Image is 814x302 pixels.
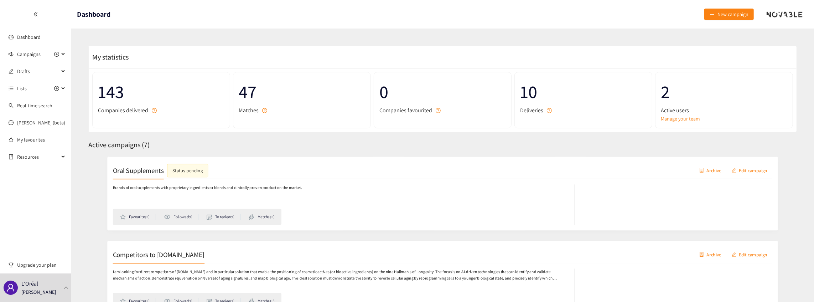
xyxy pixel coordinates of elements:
[239,78,365,106] span: 47
[21,288,56,296] p: [PERSON_NAME]
[94,184,294,191] p: Brands of oral supplements with proprietary ingredients or blends and clinically proven product o...
[520,106,543,115] span: Deliveries
[33,12,38,17] span: double-left
[748,167,753,172] span: edit
[9,262,14,267] span: trophy
[89,52,129,62] span: My statistics
[94,248,191,258] h2: Competitors to [DOMAIN_NAME]
[379,78,506,106] span: 0
[98,106,148,115] span: Companies delivered
[708,247,742,259] button: containerArchive
[379,106,432,115] span: Companies favourited
[704,9,754,20] button: plusNew campaign
[6,283,15,292] span: user
[17,150,59,164] span: Resources
[94,164,148,174] h2: Oral Supplements
[17,119,65,126] a: [PERSON_NAME] (beta)
[157,165,190,173] div: Status pending
[238,215,265,221] li: Matches: 0
[17,102,52,109] a: Real-time search
[239,106,259,115] span: Matches
[9,86,14,91] span: unordered-list
[152,108,157,113] span: question-circle
[17,47,41,61] span: Campaigns
[742,163,791,175] button: editEdit campaign
[54,86,59,91] span: plus-circle
[661,78,787,106] span: 2
[742,247,791,259] button: editEdit campaign
[149,215,185,221] li: Followed: 0
[9,154,14,159] span: book
[717,10,748,18] span: New campaign
[88,140,150,149] span: Active campaigns ( 7 )
[778,268,814,302] iframe: Chat Widget
[262,108,267,113] span: question-circle
[436,108,441,113] span: question-circle
[102,215,140,221] li: Favourites: 0
[9,69,14,74] span: edit
[17,133,66,147] a: My favourites
[547,108,552,113] span: question-circle
[748,251,753,256] span: edit
[756,165,786,173] span: Edit campaign
[721,165,737,173] span: Archive
[9,52,14,57] span: sound
[661,115,787,123] a: Manage your team
[17,81,27,96] span: Lists
[193,215,229,221] li: To review: 0
[21,279,38,288] p: L'Oréal
[88,154,797,233] a: Oral SupplementsStatus pendingcontainerArchiveeditEdit campaignBrands of oral supplements with pr...
[17,258,66,272] span: Upgrade your plan
[756,249,786,257] span: Edit campaign
[714,167,719,172] span: container
[710,12,715,17] span: plus
[17,34,41,40] a: Dashboard
[778,268,814,302] div: Widget de chat
[708,163,742,175] button: containerArchive
[661,106,689,115] span: Active users
[714,251,719,256] span: container
[17,64,59,78] span: Drafts
[520,78,647,106] span: 10
[721,249,737,257] span: Archive
[94,268,575,282] p: I am looking for direct competitors of [DOMAIN_NAME] and in particular solution that enable the p...
[98,78,224,106] span: 143
[54,52,59,57] span: plus-circle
